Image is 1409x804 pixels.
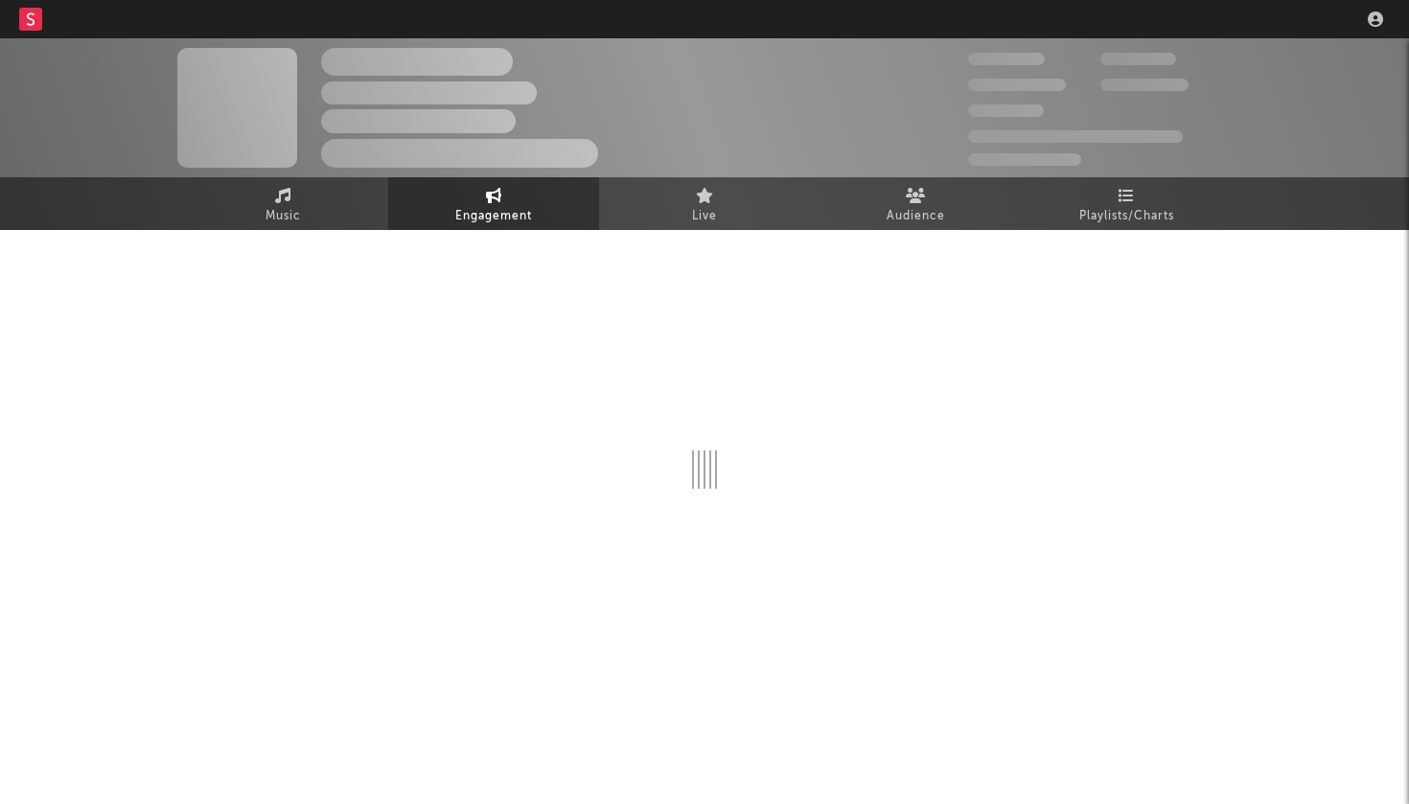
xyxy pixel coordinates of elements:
span: Audience [887,205,945,228]
span: Engagement [455,205,532,228]
span: Live [692,205,717,228]
span: Jump Score: 85.0 [968,153,1081,166]
span: 100,000 [1100,53,1176,65]
span: 50,000,000 Monthly Listeners [968,130,1183,143]
span: 300,000 [968,53,1045,65]
span: 50,000,000 [968,79,1066,91]
a: Music [177,177,388,230]
span: Playlists/Charts [1079,205,1174,228]
span: 1,000,000 [1100,79,1189,91]
span: Music [266,205,301,228]
a: Audience [810,177,1021,230]
a: Live [599,177,810,230]
a: Playlists/Charts [1021,177,1232,230]
span: 100,000 [968,104,1044,117]
a: Engagement [388,177,599,230]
